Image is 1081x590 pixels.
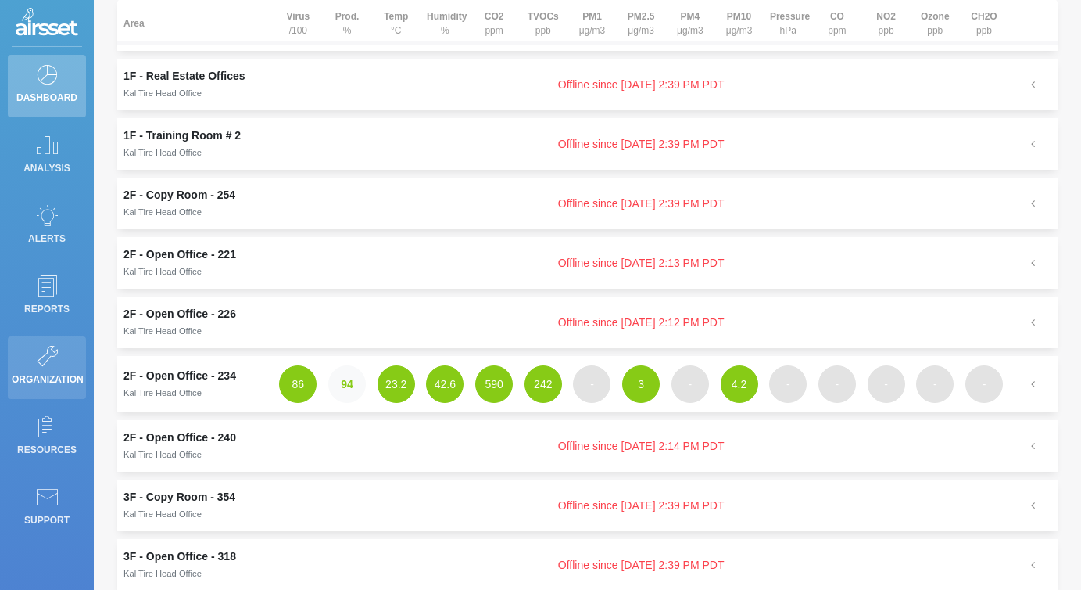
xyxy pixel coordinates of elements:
p: Resources [12,438,82,462]
small: Kal Tire Head Office [123,388,202,398]
strong: Ozone [921,11,950,22]
td: Offline since [DATE] 2:39 PM PDT [274,178,1008,229]
td: 3F - Copy Room - 354Kal Tire Head Office [117,480,274,531]
small: Kal Tire Head Office [123,569,202,578]
strong: CO [830,11,844,22]
button: 42.6 [426,365,464,403]
td: 2F - Open Office - 221Kal Tire Head Office [117,237,274,289]
a: Analysis [8,125,86,188]
button: 4.2 [721,365,758,403]
strong: Pressure [770,11,810,22]
small: Kal Tire Head Office [123,450,202,459]
button: 23.2 [378,365,415,403]
button: 242 [524,365,562,403]
strong: CO2 [485,11,504,22]
td: Offline since [DATE] 2:39 PM PDT [274,480,1008,531]
strong: Temp [384,11,408,22]
strong: NO2 [876,11,896,22]
strong: PM4 [681,11,700,22]
button: - [573,365,610,403]
td: Offline since [DATE] 2:12 PM PDT [274,297,1008,348]
strong: Area [123,18,145,29]
strong: CH2O [971,11,997,22]
small: Kal Tire Head Office [123,207,202,217]
button: - [868,365,905,403]
button: - [916,365,954,403]
button: 86 [279,365,317,403]
img: Logo [16,8,78,39]
p: Reports [12,297,82,321]
td: Offline since [DATE] 2:13 PM PDT [274,237,1008,289]
td: 2F - Open Office - 240Kal Tire Head Office [117,420,274,472]
td: 2F - Copy Room - 254Kal Tire Head Office [117,178,274,229]
strong: Humidity [427,11,467,22]
small: Kal Tire Head Office [123,88,202,98]
td: 2F - Open Office - 234Kal Tire Head Office [117,356,274,412]
td: 2F - Open Office - 226Kal Tire Head Office [117,297,274,348]
a: Reports [8,266,86,329]
a: Alerts [8,196,86,258]
p: Analysis [12,156,82,180]
strong: PM2.5 [628,11,655,22]
a: Dashboard [8,55,86,117]
strong: TVOCs [528,11,559,22]
td: 1F - Real Estate OfficesKal Tire Head Office [117,59,274,110]
strong: Prod. [335,11,360,22]
small: Kal Tire Head Office [123,509,202,519]
small: Kal Tire Head Office [123,326,202,336]
p: Dashboard [12,86,82,110]
strong: PM10 [727,11,751,22]
button: 94 [328,365,366,403]
a: Organization [8,336,86,399]
small: Kal Tire Head Office [123,148,202,157]
small: Kal Tire Head Office [123,267,202,276]
button: 3 [622,365,660,403]
button: - [965,365,1003,403]
a: Resources [8,407,86,469]
strong: Virus [286,11,310,22]
p: Alerts [12,227,82,250]
td: Offline since [DATE] 2:39 PM PDT [274,118,1008,170]
button: - [671,365,709,403]
strong: 94 [341,378,353,390]
td: Offline since [DATE] 2:39 PM PDT [274,59,1008,110]
td: 1F - Training Room # 2Kal Tire Head Office [117,118,274,170]
td: Offline since [DATE] 2:14 PM PDT [274,420,1008,472]
p: Organization [12,368,82,391]
button: 590 [475,365,513,403]
strong: PM1 [582,11,602,22]
p: Support [12,509,82,532]
button: - [818,365,856,403]
button: - [769,365,807,403]
a: Support [8,477,86,540]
